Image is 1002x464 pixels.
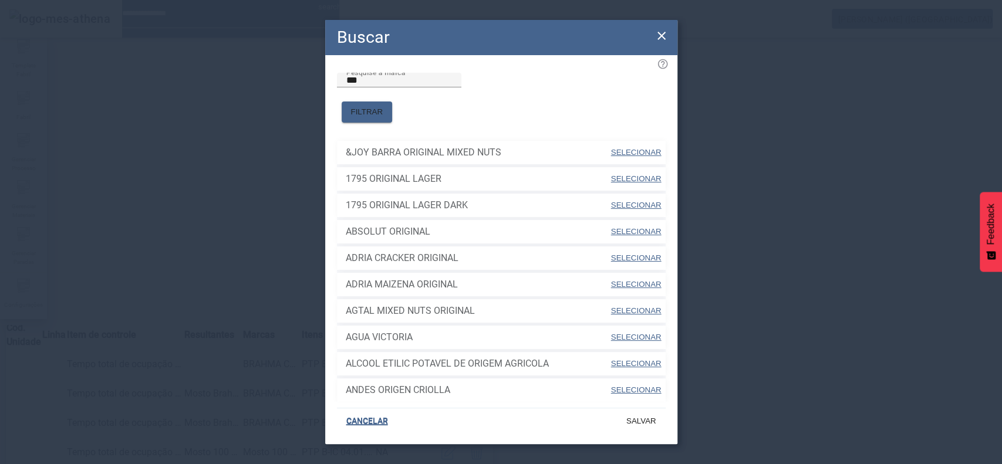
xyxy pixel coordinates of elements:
span: AGUA VICTORIA [346,330,610,344]
button: SELECIONAR [609,274,662,295]
span: SELECIONAR [611,227,662,236]
button: FILTRAR [342,101,393,123]
span: Feedback [986,204,996,245]
span: SELECIONAR [611,359,662,368]
span: 1795 ORIGINAL LAGER [346,172,610,186]
span: SELECIONAR [611,148,662,157]
span: SELECIONAR [611,306,662,315]
span: SELECIONAR [611,385,662,394]
button: SELECIONAR [609,380,662,401]
span: &JOY BARRA ORIGINAL MIXED NUTS [346,145,610,160]
button: SELECIONAR [609,221,662,242]
span: SALVAR [626,415,656,427]
span: SELECIONAR [611,253,662,262]
button: SELECIONAR [609,353,662,374]
span: AGTAL MIXED NUTS ORIGINAL [346,304,610,318]
button: Feedback - Mostrar pesquisa [980,192,1002,272]
span: 1795 ORIGINAL LAGER DARK [346,198,610,212]
span: ANDES ORIGEN CRIOLLA [346,383,610,397]
span: SELECIONAR [611,280,662,289]
span: ABSOLUT ORIGINAL [346,225,610,239]
button: SELECIONAR [609,168,662,189]
button: SELECIONAR [609,300,662,321]
span: ADRIA MAIZENA ORIGINAL [346,277,610,292]
span: ALCOOL ETILIC POTAVEL DE ORIGEM AGRICOLA [346,357,610,371]
span: SELECIONAR [611,201,662,209]
button: SELECIONAR [609,248,662,269]
span: ADRIA CRACKER ORIGINAL [346,251,610,265]
span: CANCELAR [346,415,388,427]
button: SELECIONAR [609,195,662,216]
span: SELECIONAR [611,174,662,183]
span: FILTRAR [351,106,383,118]
button: SELECIONAR [609,142,662,163]
button: SELECIONAR [609,327,662,348]
button: SALVAR [617,411,666,432]
span: SELECIONAR [611,333,662,341]
button: CANCELAR [337,411,397,432]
